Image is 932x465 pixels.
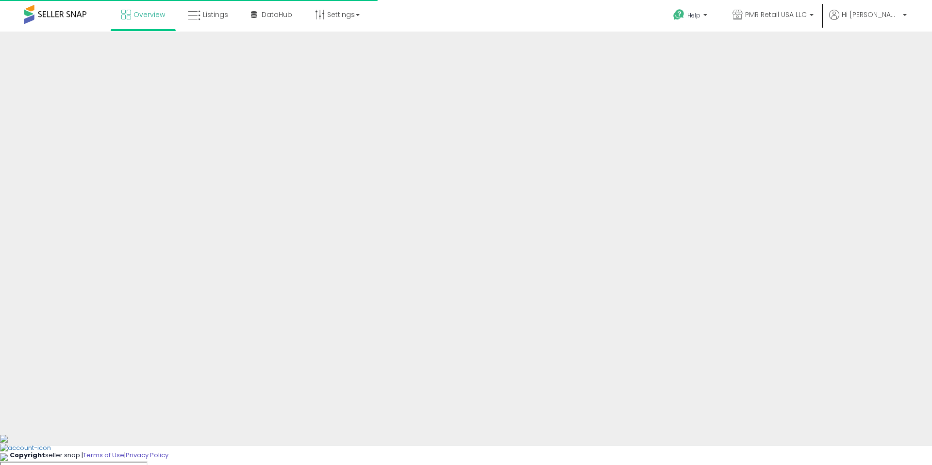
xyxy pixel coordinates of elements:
[842,10,900,19] span: Hi [PERSON_NAME]
[745,10,807,19] span: PMR Retail USA LLC
[687,11,700,19] span: Help
[203,10,228,19] span: Listings
[133,10,165,19] span: Overview
[666,1,717,32] a: Help
[262,10,292,19] span: DataHub
[829,10,907,32] a: Hi [PERSON_NAME]
[673,9,685,21] i: Get Help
